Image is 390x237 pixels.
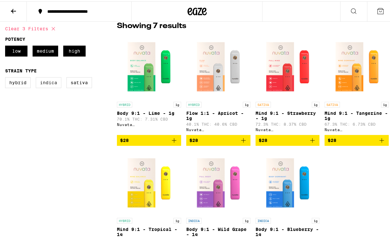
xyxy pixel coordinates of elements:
[243,100,250,106] p: 1g
[256,121,320,125] p: 72.3% THC: 8.37% CBD
[186,150,250,213] img: Nuvata (CA) - Body 9:1 - Wild Grape - 1g
[186,33,250,134] a: Open page for Flow 1:1 - Apricot - 1g from Nuvata (CA)
[36,76,61,87] label: Indica
[186,126,250,130] div: Nuvata ([GEOGRAPHIC_DATA])
[256,100,271,106] p: SATIVA
[325,100,340,106] p: SATIVA
[325,121,389,125] p: 67.3% THC: 6.73% CBD
[186,109,250,120] p: Flow 1:1 - Apricot - 1g
[256,33,319,97] img: Nuvata (CA) - Mind 9:1 - Strawberry - 1g
[256,226,320,236] p: Body 9:1 - Blueberry - 1g
[325,126,389,130] div: Nuvata ([GEOGRAPHIC_DATA])
[117,134,181,144] button: Add to bag
[117,116,181,120] p: 70.1% THC: 7.31% CBD
[259,137,267,142] span: $28
[117,217,132,222] p: HYBRID
[173,217,181,222] p: 1g
[256,126,320,130] div: Nuvata ([GEOGRAPHIC_DATA])
[117,150,181,213] img: Nuvata (CA) - Mind 9:1 - Tropical - 1g
[325,33,389,134] a: Open page for Mind 9:1 - Tangerine - 1g from Nuvata (CA)
[381,100,389,106] p: 1g
[256,150,319,213] img: Nuvata (CA) - Body 9:1 - Blueberry - 1g
[66,76,92,87] label: Sativa
[325,33,389,97] img: Nuvata (CA) - Mind 9:1 - Tangerine - 1g
[328,137,336,142] span: $28
[5,19,57,35] button: Clear 3 filters
[117,33,181,134] a: Open page for Body 9:1 - Lime - 1g from Nuvata (CA)
[256,217,271,222] p: INDICA
[117,226,181,236] p: Mind 9:1 - Tropical - 1g
[256,109,320,120] p: Mind 9:1 - Strawberry - 1g
[186,134,250,144] button: Add to bag
[33,44,58,55] label: Medium
[117,121,181,125] div: Nuvata ([GEOGRAPHIC_DATA])
[5,76,31,87] label: Hybrid
[5,44,27,55] label: Low
[117,100,132,106] p: HYBRID
[186,100,202,106] p: HYBRID
[63,44,86,55] label: High
[312,100,319,106] p: 1g
[117,109,181,115] p: Body 9:1 - Lime - 1g
[5,35,25,41] legend: Potency
[7,4,49,10] span: Hi. Need any help?
[325,134,389,144] button: Add to bag
[256,134,320,144] button: Add to bag
[186,217,202,222] p: INDICA
[5,67,37,72] legend: Strain Type
[186,33,250,97] img: Nuvata (CA) - Flow 1:1 - Apricot - 1g
[173,100,181,106] p: 1g
[189,137,198,142] span: $28
[186,121,250,125] p: 40.1% THC: 40.6% CBD
[312,217,319,222] p: 1g
[117,19,186,30] p: Showing 7 results
[117,33,181,97] img: Nuvata (CA) - Body 9:1 - Lime - 1g
[120,137,129,142] span: $28
[243,217,250,222] p: 1g
[186,226,250,236] p: Body 9:1 - Wild Grape - 1g
[325,109,389,120] p: Mind 9:1 - Tangerine - 1g
[256,33,320,134] a: Open page for Mind 9:1 - Strawberry - 1g from Nuvata (CA)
